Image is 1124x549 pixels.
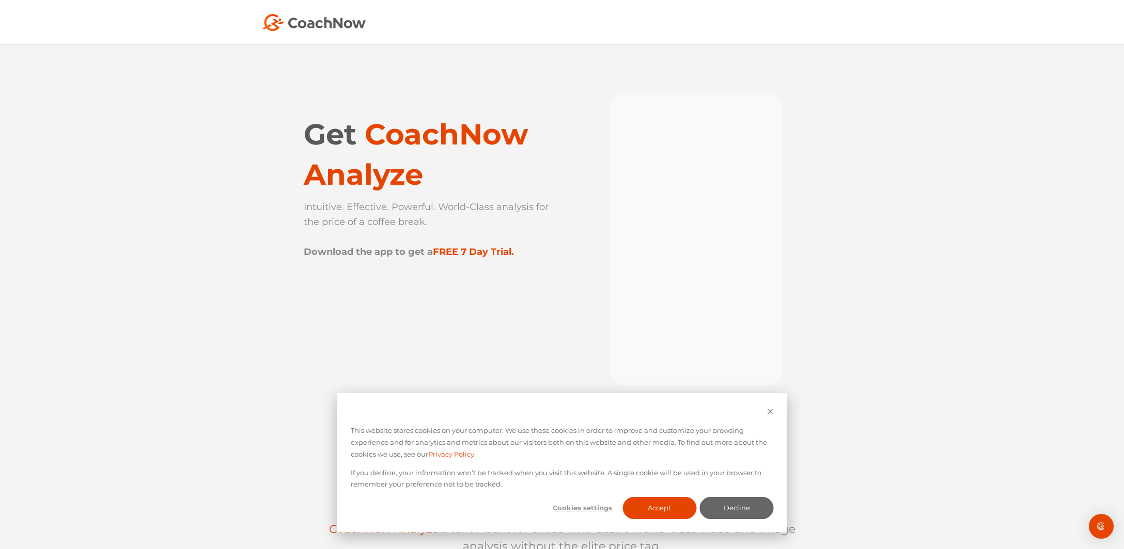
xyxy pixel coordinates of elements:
iframe: Embedded CTA [304,274,485,322]
strong: Download the app to get a [304,246,433,257]
a: Privacy Policy [428,448,474,460]
p: Intuitive. Effective. Powerful. World-Class analysis for the price of a coffee break. [304,200,552,260]
button: Accept [622,497,696,519]
span: Get [304,117,356,152]
span: CoachNow Analyze [304,117,528,192]
strong: FREE 7 Day Trial. [433,246,514,257]
button: Dismiss cookie banner [767,407,774,418]
div: Cookie banner [337,393,787,532]
p: This website stores cookies on your computer. We use these cookies in order to improve and custom... [351,425,774,460]
button: Decline [700,497,774,519]
span: CoachNow Analyze [329,522,439,536]
img: Coach Now [262,14,366,31]
p: If you decline, your information won’t be tracked when you visit this website. A single cookie wi... [351,467,774,491]
button: Cookies settings [545,497,619,519]
h2: Why You're Here [314,494,810,516]
div: Open Intercom Messenger [1089,514,1114,539]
